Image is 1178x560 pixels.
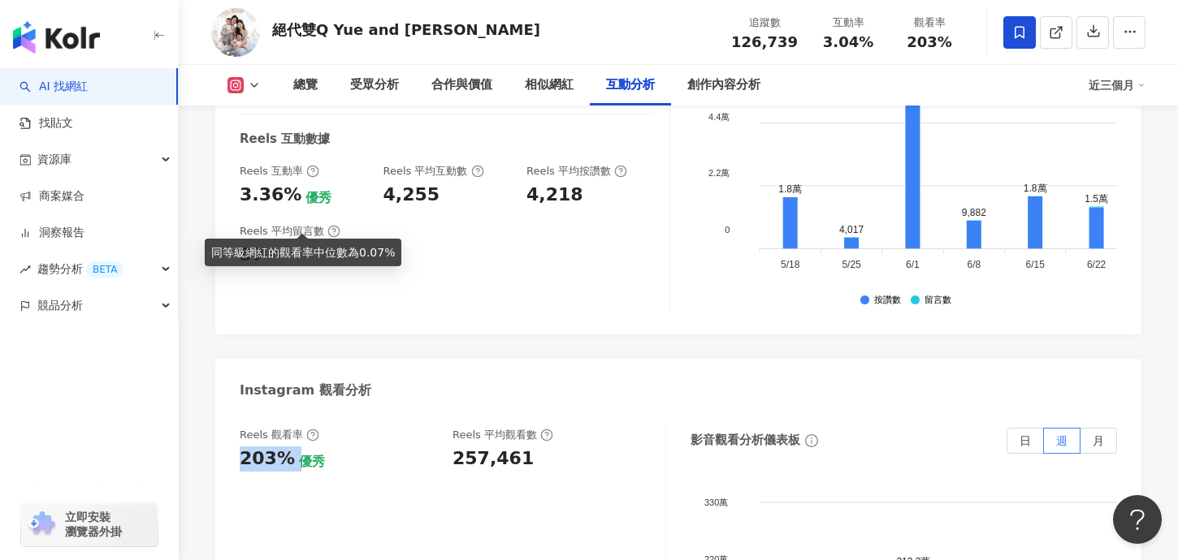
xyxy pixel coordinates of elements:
[383,164,483,179] div: Reels 平均互動數
[240,131,330,148] div: Reels 互動數據
[13,21,100,54] img: logo
[687,75,760,95] div: 創作內容分析
[907,34,952,50] span: 203%
[708,168,730,178] tspan: 2.2萬
[725,225,730,235] tspan: 0
[731,33,798,50] span: 126,739
[1056,434,1068,447] span: 週
[453,446,534,472] div: 257,461
[1020,434,1031,447] span: 日
[240,446,295,472] div: 203%
[21,502,158,546] a: chrome extension立即安裝 瀏覽器外掛
[19,264,31,275] span: rise
[925,295,951,306] div: 留言數
[823,34,873,50] span: 3.04%
[86,261,123,278] div: BETA
[781,259,800,270] tspan: 5/18
[691,432,800,449] div: 影音觀看分析儀表板
[899,15,960,31] div: 觀看率
[305,189,331,207] div: 優秀
[968,259,981,270] tspan: 6/8
[525,75,574,95] div: 相似網紅
[37,287,83,324] span: 競品分析
[26,511,58,537] img: chrome extension
[1026,259,1046,270] tspan: 6/15
[19,225,84,241] a: 洞察報告
[240,381,371,399] div: Instagram 觀看分析
[1087,259,1107,270] tspan: 6/22
[293,75,318,95] div: 總覽
[731,15,798,31] div: 追蹤數
[211,8,260,57] img: KOL Avatar
[803,432,821,450] span: info-circle
[383,183,440,208] div: 4,255
[240,428,319,442] div: Reels 觀看率
[359,246,395,259] span: 0.07%
[1089,72,1146,98] div: 近三個月
[526,164,627,179] div: Reels 平均按讚數
[37,251,123,287] span: 趨勢分析
[1113,495,1162,544] iframe: Help Scout Beacon - Open
[708,111,730,121] tspan: 4.4萬
[240,183,301,208] div: 3.36%
[704,497,728,506] tspan: 330萬
[817,15,879,31] div: 互動率
[272,19,540,40] div: 絕代雙Q Yue and [PERSON_NAME]
[240,224,340,239] div: Reels 平均留言數
[65,510,122,539] span: 立即安裝 瀏覽器外掛
[1093,434,1104,447] span: 月
[453,428,553,442] div: Reels 平均觀看數
[19,188,84,205] a: 商案媒合
[431,75,492,95] div: 合作與價值
[350,75,399,95] div: 受眾分析
[211,243,395,261] div: 同等級網紅的觀看率中位數為
[19,79,88,95] a: searchAI 找網紅
[526,183,583,208] div: 4,218
[37,141,71,178] span: 資源庫
[606,75,655,95] div: 互動分析
[240,164,319,179] div: Reels 互動率
[842,259,861,270] tspan: 5/25
[299,453,325,471] div: 優秀
[906,259,920,270] tspan: 6/1
[874,295,901,306] div: 按讚數
[19,115,73,131] a: 找貼文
